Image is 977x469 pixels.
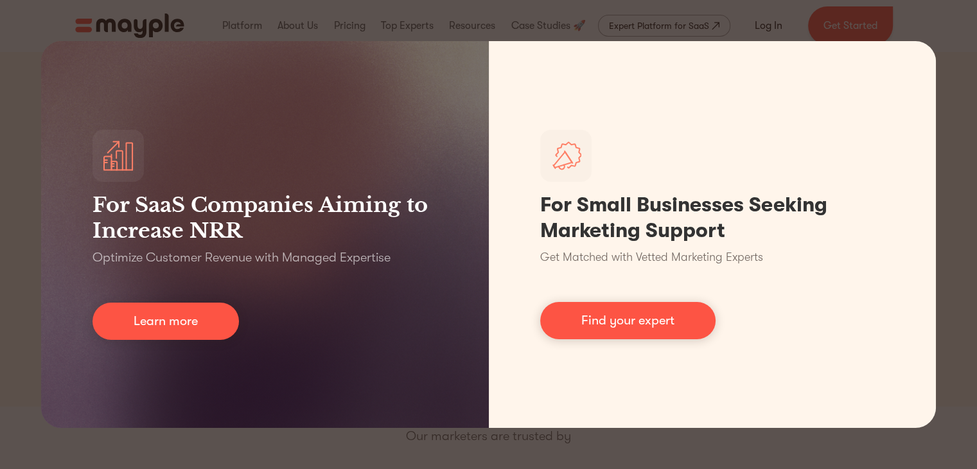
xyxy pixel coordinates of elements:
h3: For SaaS Companies Aiming to Increase NRR [92,192,437,243]
p: Optimize Customer Revenue with Managed Expertise [92,249,391,267]
p: Get Matched with Vetted Marketing Experts [540,249,763,266]
a: Find your expert [540,302,716,339]
h1: For Small Businesses Seeking Marketing Support [540,192,885,243]
a: Learn more [92,303,239,340]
